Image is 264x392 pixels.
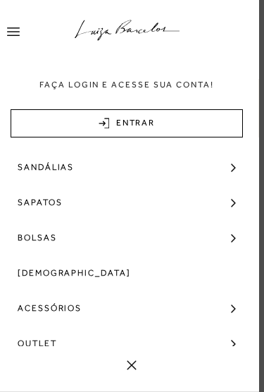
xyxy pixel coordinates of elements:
[18,185,62,220] span: Sapatos
[11,109,243,137] a: ENTRAR
[18,290,82,326] span: Acessórios
[18,255,131,290] span: [DEMOGRAPHIC_DATA]
[18,326,57,361] span: Outlet
[18,149,74,185] span: Sandálias
[18,220,57,255] span: Bolsas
